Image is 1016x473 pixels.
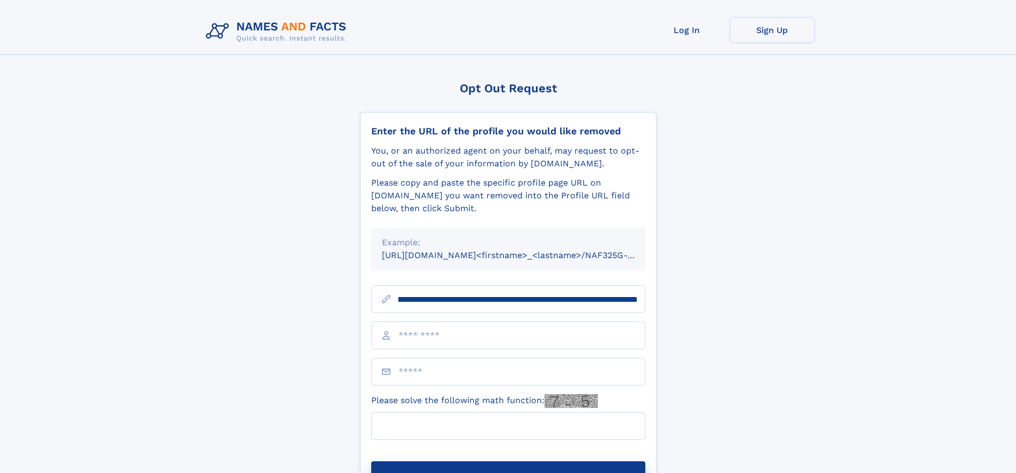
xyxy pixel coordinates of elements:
[360,82,657,95] div: Opt Out Request
[371,145,645,170] div: You, or an authorized agent on your behalf, may request to opt-out of the sale of your informatio...
[202,17,355,46] img: Logo Names and Facts
[382,236,635,249] div: Example:
[644,17,730,43] a: Log In
[382,250,666,260] small: [URL][DOMAIN_NAME]<firstname>_<lastname>/NAF325G-xxxxxxxx
[371,177,645,215] div: Please copy and paste the specific profile page URL on [DOMAIN_NAME] you want removed into the Pr...
[730,17,815,43] a: Sign Up
[371,394,598,408] label: Please solve the following math function:
[371,125,645,137] div: Enter the URL of the profile you would like removed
